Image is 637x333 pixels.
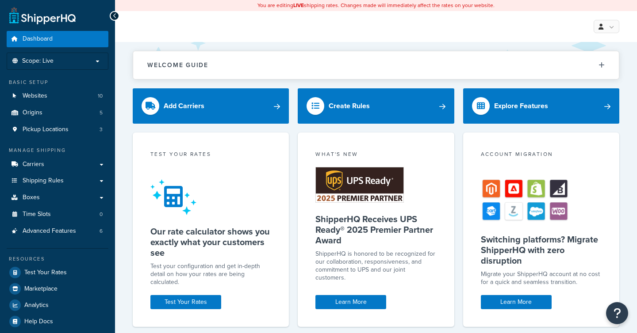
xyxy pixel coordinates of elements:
[100,227,103,235] span: 6
[7,223,108,239] a: Advanced Features6
[22,57,54,65] span: Scope: Live
[7,314,108,329] a: Help Docs
[7,105,108,121] a: Origins5
[100,126,103,133] span: 3
[100,211,103,218] span: 0
[315,295,386,309] a: Learn More
[7,297,108,313] a: Analytics
[7,88,108,104] li: Websites
[23,227,76,235] span: Advanced Features
[329,100,370,112] div: Create Rules
[23,194,40,201] span: Boxes
[7,147,108,154] div: Manage Shipping
[293,1,304,9] b: LIVE
[7,281,108,297] a: Marketplace
[164,100,204,112] div: Add Carriers
[150,295,221,309] a: Test Your Rates
[98,92,103,100] span: 10
[7,255,108,263] div: Resources
[23,126,69,133] span: Pickup Locations
[24,285,58,293] span: Marketplace
[7,265,108,280] a: Test Your Rates
[24,269,67,276] span: Test Your Rates
[7,206,108,223] li: Time Slots
[23,177,64,185] span: Shipping Rules
[481,234,602,266] h5: Switching platforms? Migrate ShipperHQ with zero disruption
[7,223,108,239] li: Advanced Features
[133,88,289,124] a: Add Carriers
[7,121,108,138] a: Pickup Locations3
[606,302,628,324] button: Open Resource Center
[100,109,103,117] span: 5
[481,150,602,160] div: Account Migration
[7,206,108,223] a: Time Slots0
[315,250,436,282] p: ShipperHQ is honored to be recognized for our collaboration, responsiveness, and commitment to UP...
[150,226,271,258] h5: Our rate calculator shows you exactly what your customers see
[23,161,44,168] span: Carriers
[463,88,619,124] a: Explore Features
[7,121,108,138] li: Pickup Locations
[7,189,108,206] a: Boxes
[150,262,271,286] div: Test your configuration and get in-depth detail on how your rates are being calculated.
[147,62,208,68] h2: Welcome Guide
[23,211,51,218] span: Time Slots
[7,79,108,86] div: Basic Setup
[298,88,454,124] a: Create Rules
[7,105,108,121] li: Origins
[23,35,53,43] span: Dashboard
[24,318,53,325] span: Help Docs
[7,173,108,189] a: Shipping Rules
[23,92,47,100] span: Websites
[133,51,619,79] button: Welcome Guide
[494,100,548,112] div: Explore Features
[7,156,108,173] a: Carriers
[23,109,42,117] span: Origins
[150,150,271,160] div: Test your rates
[315,150,436,160] div: What's New
[481,270,602,286] div: Migrate your ShipperHQ account at no cost for a quick and seamless transition.
[315,214,436,246] h5: ShipperHQ Receives UPS Ready® 2025 Premier Partner Award
[7,88,108,104] a: Websites10
[7,31,108,47] a: Dashboard
[481,295,552,309] a: Learn More
[24,302,49,309] span: Analytics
